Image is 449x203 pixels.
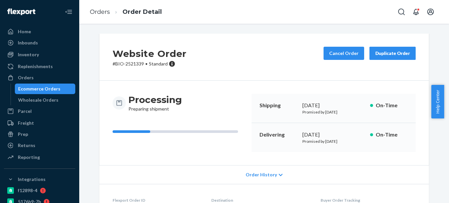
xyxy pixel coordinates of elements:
[376,102,408,109] p: On-Time
[424,5,437,18] button: Open account menu
[18,142,35,149] div: Returns
[18,176,46,183] div: Integrations
[15,84,76,94] a: Ecommerce Orders
[18,187,37,194] div: f12898-4
[324,47,364,60] button: Cancel Order
[149,61,168,66] span: Standard
[18,97,58,103] div: Wholesale Orders
[321,197,416,203] dt: Buyer Order Tracking
[145,61,148,66] span: •
[4,38,75,48] a: Inbounds
[409,5,423,18] button: Open notifications
[18,63,53,70] div: Replenishments
[18,131,28,138] div: Prep
[259,131,297,139] p: Delivering
[246,171,277,178] span: Order History
[376,131,408,139] p: On-Time
[18,154,40,161] div: Reporting
[18,108,32,114] div: Parcel
[302,139,365,144] p: Promised by [DATE]
[122,8,162,15] a: Order Detail
[4,118,75,128] a: Freight
[4,185,75,196] a: f12898-4
[302,131,365,139] div: [DATE]
[18,28,31,35] div: Home
[18,74,34,81] div: Orders
[4,140,75,151] a: Returns
[18,86,60,92] div: Ecommerce Orders
[369,47,416,60] button: Duplicate Order
[15,95,76,105] a: Wholesale Orders
[128,94,182,106] h3: Processing
[302,102,365,109] div: [DATE]
[4,106,75,116] a: Parcel
[4,26,75,37] a: Home
[113,197,201,203] dt: Flexport Order ID
[18,39,38,46] div: Inbounds
[7,9,35,15] img: Flexport logo
[4,61,75,72] a: Replenishments
[90,8,110,15] a: Orders
[375,50,410,57] div: Duplicate Order
[259,102,297,109] p: Shipping
[4,152,75,163] a: Reporting
[211,197,310,203] dt: Destination
[113,61,187,67] p: # BIO-2521339
[4,72,75,83] a: Orders
[4,174,75,185] button: Integrations
[18,120,34,126] div: Freight
[431,85,444,118] button: Help Center
[113,47,187,61] h2: Website Order
[4,129,75,140] a: Prep
[302,109,365,115] p: Promised by [DATE]
[18,51,39,58] div: Inventory
[85,2,167,22] ol: breadcrumbs
[62,5,75,18] button: Close Navigation
[128,94,182,112] div: Preparing shipment
[4,49,75,60] a: Inventory
[395,5,408,18] button: Open Search Box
